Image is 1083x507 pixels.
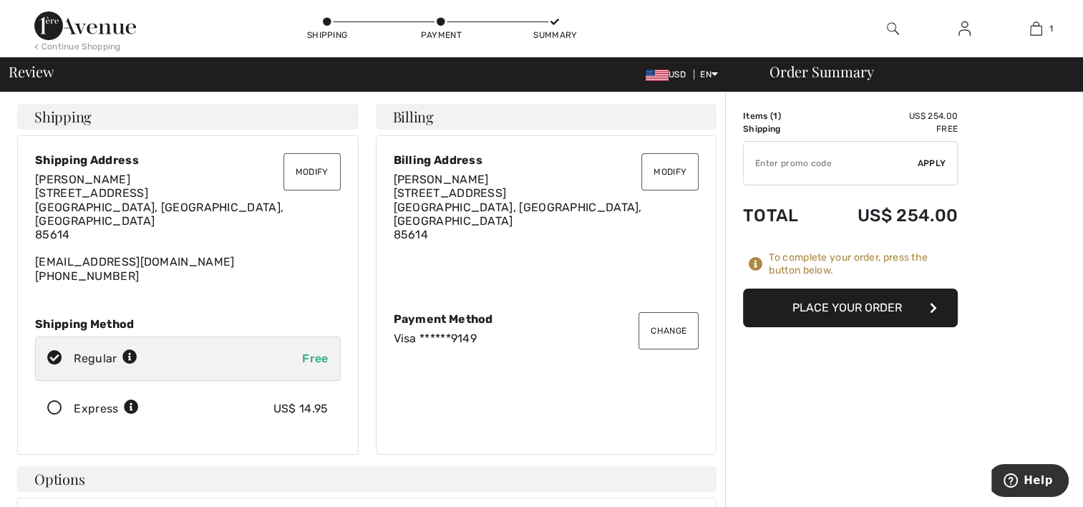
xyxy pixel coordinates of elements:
img: US Dollar [646,69,669,81]
button: Change [638,312,699,349]
td: Shipping [743,122,820,135]
div: Billing Address [394,153,699,167]
span: 1 [773,111,777,121]
a: Sign In [947,20,982,38]
span: Apply [918,157,946,170]
td: Total [743,191,820,240]
span: USD [646,69,691,79]
div: Shipping Method [35,317,341,331]
span: [PERSON_NAME] [394,173,489,186]
div: Express [74,400,139,417]
td: US$ 254.00 [820,110,958,122]
span: 1 [1049,22,1053,35]
div: Order Summary [752,64,1074,79]
img: My Bag [1030,20,1042,37]
button: Modify [641,153,699,190]
div: < Continue Shopping [34,40,121,53]
span: [PERSON_NAME] [35,173,130,186]
span: Billing [393,110,434,124]
h4: Options [17,466,717,492]
img: 1ère Avenue [34,11,136,40]
span: EN [700,69,718,79]
div: Regular [74,350,137,367]
div: Shipping [306,29,349,42]
span: Shipping [34,110,92,124]
div: Payment Method [394,312,699,326]
span: Free [302,352,328,365]
img: search the website [887,20,899,37]
input: Promo code [744,142,918,185]
div: Payment [419,29,462,42]
img: My Info [958,20,971,37]
td: Items ( ) [743,110,820,122]
div: Summary [533,29,576,42]
td: US$ 254.00 [820,191,958,240]
div: US$ 14.95 [273,400,329,417]
div: Shipping Address [35,153,341,167]
button: Modify [283,153,341,190]
button: Place Your Order [743,289,958,327]
td: Free [820,122,958,135]
div: [EMAIL_ADDRESS][DOMAIN_NAME] [PHONE_NUMBER] [35,173,341,283]
span: [STREET_ADDRESS] [GEOGRAPHIC_DATA], [GEOGRAPHIC_DATA], [GEOGRAPHIC_DATA] 85614 [394,186,642,241]
span: Review [9,64,54,79]
div: To complete your order, press the button below. [769,251,958,277]
span: [STREET_ADDRESS] [GEOGRAPHIC_DATA], [GEOGRAPHIC_DATA], [GEOGRAPHIC_DATA] 85614 [35,186,283,241]
a: 1 [1001,20,1071,37]
iframe: Opens a widget where you can find more information [991,464,1069,500]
